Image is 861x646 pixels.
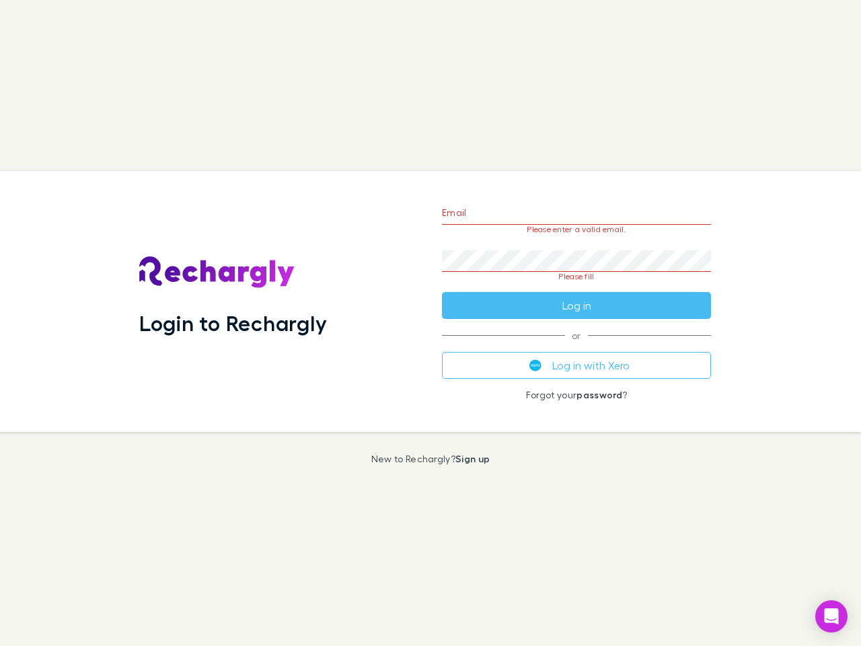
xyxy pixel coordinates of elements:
h1: Login to Rechargly [139,310,327,336]
button: Log in [442,292,711,319]
button: Log in with Xero [442,352,711,379]
span: or [442,335,711,336]
div: Open Intercom Messenger [815,600,848,633]
a: password [576,389,622,400]
p: New to Rechargly? [371,454,490,464]
p: Please fill [442,272,711,281]
img: Xero's logo [529,359,541,371]
img: Rechargly's Logo [139,256,295,289]
a: Sign up [455,453,490,464]
p: Please enter a valid email. [442,225,711,234]
p: Forgot your ? [442,390,711,400]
